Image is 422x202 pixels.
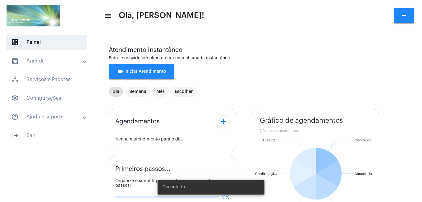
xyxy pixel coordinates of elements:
[115,137,230,142] div: Nenhum atendimento para o dia.
[4,109,93,124] mat-expansion-panel-header: sidenav iconAjuda e suporte
[262,139,277,142] text: A realizar
[109,56,406,61] div: Entre e convide um cliente para uma chamada instantânea.
[6,91,87,106] span: Configurações
[4,53,93,68] mat-expansion-panel-header: sidenav iconAgenda
[11,94,19,102] span: sidenav icon
[109,47,406,53] div: Atendimento Instantâneo
[355,172,372,176] text: Cancelado
[117,69,166,74] span: Iniciar Atendimento
[117,68,124,75] mat-icon: videocam
[11,113,19,121] mat-icon: sidenav icon
[163,184,185,190] span: Conectado
[153,87,168,97] mat-chip: Mês
[220,118,227,125] mat-icon: add
[11,132,19,139] mat-icon: sidenav icon
[104,12,111,20] mat-icon: sidenav icon
[11,57,19,65] mat-icon: sidenav icon
[5,3,62,28] img: ad486f29-800c-4119-1513-e8219dc03dae.png
[11,57,83,65] mat-panel-title: Agenda
[109,87,123,97] mat-chip: Dia
[11,39,19,46] span: sidenav icon
[260,117,343,124] span: Gráfico de agendamentos
[400,12,408,19] mat-icon: add
[115,118,160,125] span: Agendamentos
[119,11,204,21] span: Olá, [PERSON_NAME]!
[115,179,217,188] span: Organize e simplifique sua rotina em apenas três passos!
[11,113,83,121] mat-panel-title: Ajuda e suporte
[109,64,174,79] button: Iniciar Atendimento
[11,76,19,83] span: sidenav icon
[126,87,150,97] mat-chip: Semana
[6,128,87,143] span: Sair
[171,87,197,97] mat-chip: Escolher
[355,139,372,142] text: Concluído
[6,35,87,50] span: Painel
[115,166,171,172] span: Primeiros passos...
[6,72,87,87] span: Serviços e Pacotes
